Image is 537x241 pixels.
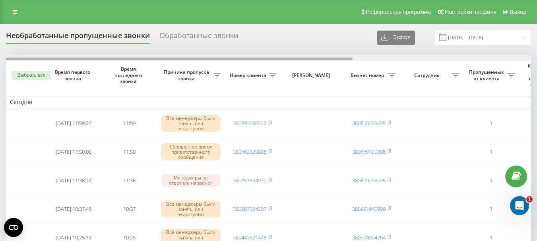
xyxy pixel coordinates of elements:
td: 10:37 [101,195,157,222]
span: Выход [510,9,526,15]
td: 1 [463,110,519,137]
td: [DATE] 11:50:00 [46,139,101,166]
td: [DATE] 11:38:14 [46,167,101,194]
span: Настройки профиля [445,9,496,15]
div: Необработанные пропущенные звонки [6,31,150,44]
td: 11:38 [101,167,157,194]
span: [PERSON_NAME] [287,72,337,79]
a: 380504004204 [352,234,386,241]
span: Реферальная программа [366,9,431,15]
td: [DATE] 10:37:46 [46,195,101,222]
a: 380987064207 [233,205,266,212]
a: 380669120808 [352,148,386,155]
div: Обработанные звонки [159,31,238,44]
span: Время первого звонка [52,69,95,81]
span: 1 [526,196,533,202]
span: Бизнес номер [348,72,388,79]
span: Номер клиента [229,72,269,79]
button: Open CMP widget [4,218,23,237]
div: Все менеджеры были заняты или недоступны [161,115,221,132]
a: 380951594976 [233,177,266,184]
div: Все менеджеры были заняты или недоступны [161,201,221,218]
span: Причина пропуска звонка [161,69,213,81]
td: [DATE] 11:59:24 [46,110,101,137]
a: 380800205635 [352,177,386,184]
div: Сброшен во время приветственного сообщения [161,143,221,161]
td: 1 [463,139,519,166]
button: Экспорт [377,31,415,45]
a: 380443521448 [233,234,266,241]
a: 380800205635 [352,120,386,127]
td: 1 [463,195,519,222]
span: Время последнего звонка [108,66,151,85]
a: 380991640909 [352,205,386,212]
a: 380662320808 [233,148,266,155]
a: 380993698222 [233,120,266,127]
span: Пропущенных от клиента [467,69,508,81]
div: Менеджеры не ответили на звонок [161,174,221,186]
iframe: Intercom live chat [510,196,529,215]
span: Сотрудник [403,72,452,79]
td: 11:50 [101,139,157,166]
button: Выбрать все [12,71,51,80]
td: 11:59 [101,110,157,137]
td: 1 [463,167,519,194]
